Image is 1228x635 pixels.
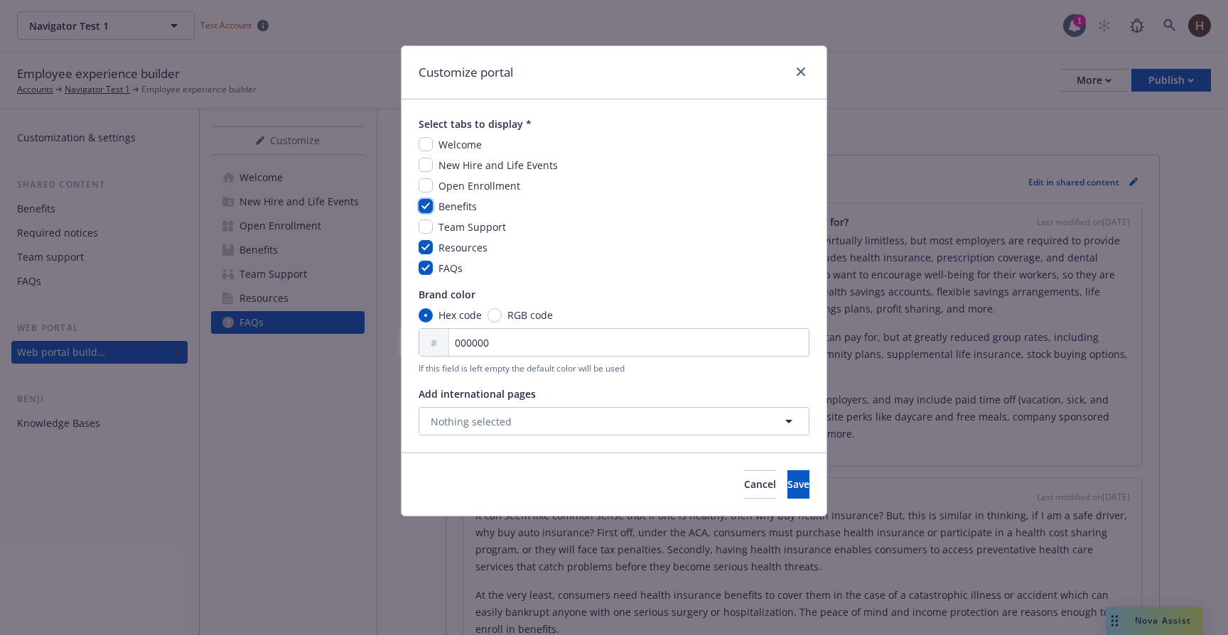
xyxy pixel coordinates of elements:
[744,470,776,499] button: Cancel
[431,414,512,429] span: Nothing selected
[438,200,477,213] span: Benefits
[431,335,437,350] span: #
[438,220,506,234] span: Team Support
[419,308,433,322] input: Hex code
[419,407,809,435] button: Nothing selected
[419,386,809,401] span: Add international pages
[419,287,809,302] span: Brand color
[438,261,463,275] span: FAQs
[438,308,482,322] span: Hex code
[419,116,809,131] span: Select tabs to display *
[419,328,809,357] input: FFFFFF
[787,470,809,499] button: Save
[507,308,553,322] span: RGB code
[787,477,809,491] span: Save
[488,308,502,322] input: RGB code
[744,477,776,491] span: Cancel
[438,179,520,192] span: Open Enrollment
[438,158,558,172] span: New Hire and Life Events
[419,362,809,375] span: If this field is left empty the default color will be used
[419,63,513,82] h1: Customize portal
[438,241,488,254] span: Resources
[438,138,482,151] span: Welcome
[792,63,809,80] a: close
